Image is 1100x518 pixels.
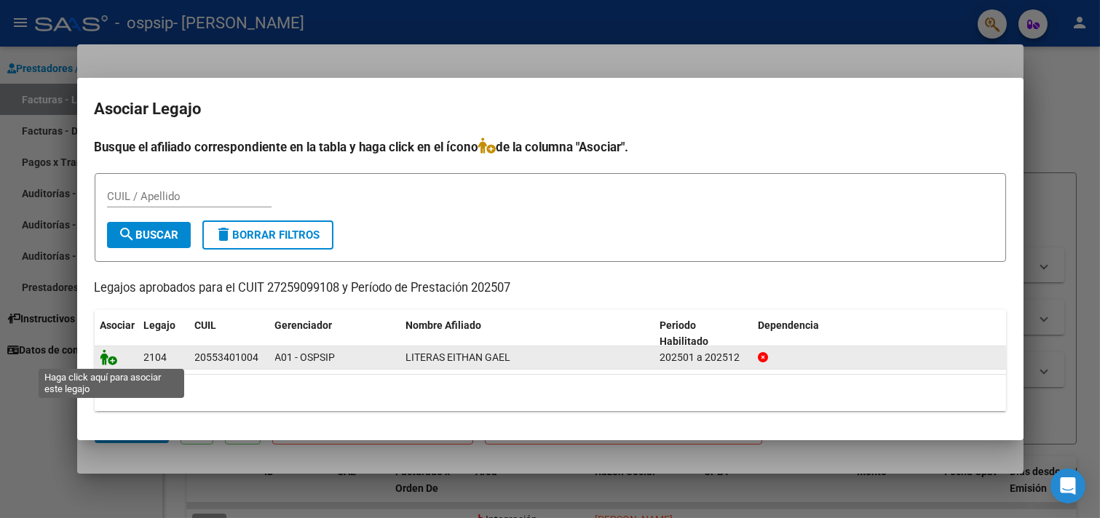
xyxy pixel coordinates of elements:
datatable-header-cell: Nombre Afiliado [400,310,654,358]
span: LITERAS EITHAN GAEL [406,351,511,363]
span: Nombre Afiliado [406,319,482,331]
span: Periodo Habilitado [660,319,708,348]
datatable-header-cell: Gerenciador [269,310,400,358]
div: 20553401004 [195,349,259,366]
datatable-header-cell: Dependencia [752,310,1006,358]
datatable-header-cell: Legajo [138,310,189,358]
span: Gerenciador [275,319,333,331]
div: Open Intercom Messenger [1050,469,1085,503]
button: Buscar [107,222,191,248]
datatable-header-cell: Asociar [95,310,138,358]
mat-icon: delete [215,226,233,243]
div: 1 registros [95,375,1006,411]
button: Borrar Filtros [202,220,333,250]
p: Legajos aprobados para el CUIT 27259099108 y Período de Prestación 202507 [95,279,1006,298]
span: Borrar Filtros [215,228,320,242]
h4: Busque el afiliado correspondiente en la tabla y haga click en el ícono de la columna "Asociar". [95,138,1006,156]
span: 2104 [144,351,167,363]
span: A01 - OSPSIP [275,351,336,363]
span: CUIL [195,319,217,331]
span: Dependencia [758,319,819,331]
h2: Asociar Legajo [95,95,1006,123]
div: 202501 a 202512 [660,349,746,366]
span: Legajo [144,319,176,331]
datatable-header-cell: Periodo Habilitado [654,310,752,358]
span: Asociar [100,319,135,331]
span: Buscar [119,228,179,242]
datatable-header-cell: CUIL [189,310,269,358]
mat-icon: search [119,226,136,243]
